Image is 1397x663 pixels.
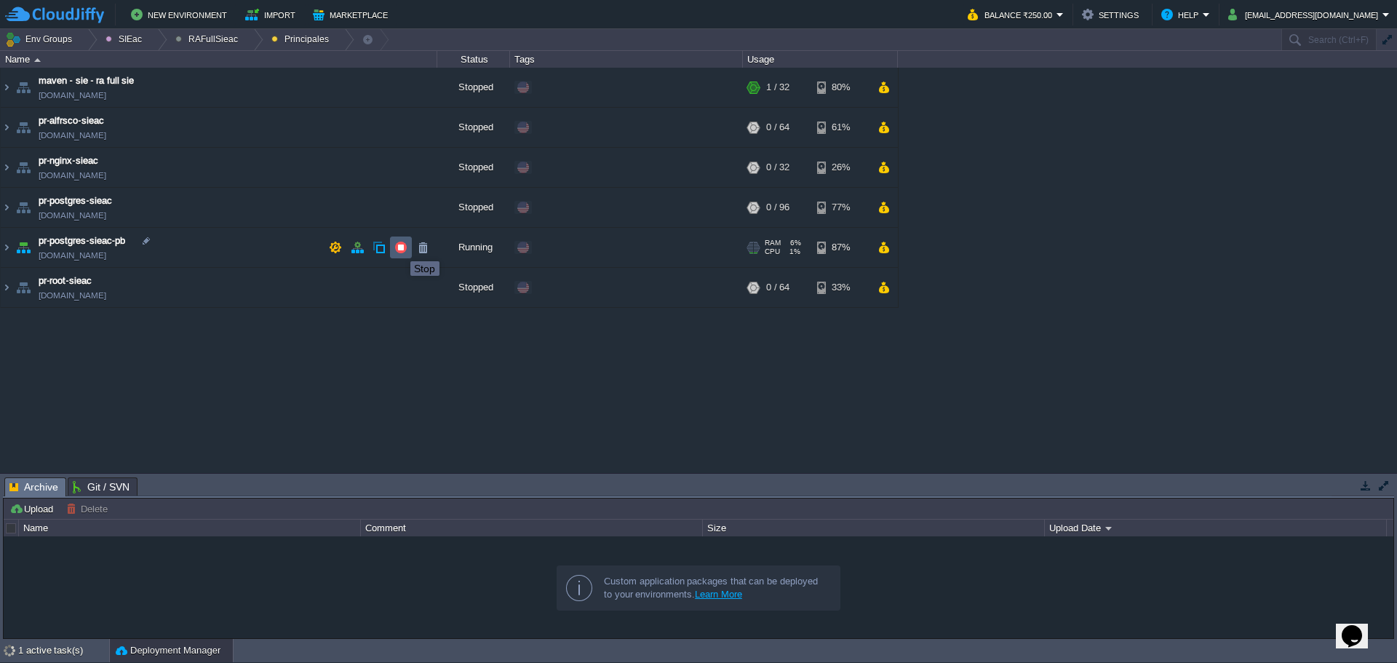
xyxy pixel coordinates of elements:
span: [DOMAIN_NAME] [39,128,106,143]
img: AMDAwAAAACH5BAEAAAAALAAAAAABAAEAAAICRAEAOw== [1,108,12,147]
div: Name [20,520,360,536]
button: Help [1161,6,1203,23]
button: Delete [66,502,112,515]
img: AMDAwAAAACH5BAEAAAAALAAAAAABAAEAAAICRAEAOw== [13,68,33,107]
span: 1% [786,247,800,256]
a: pr-postgres-sieac [39,194,112,208]
a: pr-alfrsco-sieac [39,114,104,128]
button: Settings [1082,6,1143,23]
div: Comment [362,520,702,536]
div: 87% [817,228,864,267]
img: AMDAwAAAACH5BAEAAAAALAAAAAABAAEAAAICRAEAOw== [1,188,12,227]
img: AMDAwAAAACH5BAEAAAAALAAAAAABAAEAAAICRAEAOw== [13,228,33,267]
div: Tags [511,51,742,68]
span: 6% [787,239,801,247]
div: 61% [817,108,864,147]
div: Stopped [437,148,510,187]
button: SIEac [106,29,147,49]
div: 26% [817,148,864,187]
div: 1 / 32 [766,68,789,107]
img: AMDAwAAAACH5BAEAAAAALAAAAAABAAEAAAICRAEAOw== [13,188,33,227]
div: 0 / 32 [766,148,789,187]
div: Upload Date [1046,520,1386,536]
div: Status [438,51,509,68]
img: AMDAwAAAACH5BAEAAAAALAAAAAABAAEAAAICRAEAOw== [1,68,12,107]
button: Env Groups [5,29,77,49]
span: [DOMAIN_NAME] [39,168,106,183]
div: 1 active task(s) [18,639,109,662]
div: Name [1,51,437,68]
span: [DOMAIN_NAME] [39,208,106,223]
div: 80% [817,68,864,107]
button: [EMAIL_ADDRESS][DOMAIN_NAME] [1228,6,1382,23]
div: 33% [817,268,864,307]
img: AMDAwAAAACH5BAEAAAAALAAAAAABAAEAAAICRAEAOw== [1,228,12,267]
span: Git / SVN [73,478,130,496]
img: AMDAwAAAACH5BAEAAAAALAAAAAABAAEAAAICRAEAOw== [13,148,33,187]
img: AMDAwAAAACH5BAEAAAAALAAAAAABAAEAAAICRAEAOw== [34,58,41,62]
img: AMDAwAAAACH5BAEAAAAALAAAAAABAAEAAAICRAEAOw== [13,268,33,307]
div: Stop [414,263,436,274]
a: pr-root-sieac [39,274,92,288]
img: AMDAwAAAACH5BAEAAAAALAAAAAABAAEAAAICRAEAOw== [1,268,12,307]
button: Marketplace [313,6,392,23]
div: Stopped [437,68,510,107]
span: CPU [765,247,780,256]
div: Custom application packages that can be deployed to your environments. [604,575,828,601]
img: CloudJiffy [5,6,104,24]
a: pr-postgres-sieac-pb [39,234,125,248]
div: Stopped [437,268,510,307]
div: Stopped [437,108,510,147]
div: Usage [744,51,897,68]
img: AMDAwAAAACH5BAEAAAAALAAAAAABAAEAAAICRAEAOw== [13,108,33,147]
div: 77% [817,188,864,227]
button: Principales [271,29,334,49]
div: Stopped [437,188,510,227]
span: RAM [765,239,781,247]
a: maven - sie - ra full sie [39,74,134,88]
span: [DOMAIN_NAME] [39,88,106,103]
button: RAFullSieac [175,29,243,49]
button: Upload [9,502,57,515]
img: AMDAwAAAACH5BAEAAAAALAAAAAABAAEAAAICRAEAOw== [1,148,12,187]
a: [DOMAIN_NAME] [39,288,106,303]
span: [DOMAIN_NAME] [39,248,106,263]
iframe: chat widget [1336,605,1382,648]
div: Running [437,228,510,267]
button: Balance ₹250.00 [968,6,1056,23]
a: pr-nginx-sieac [39,154,98,168]
div: 0 / 96 [766,188,789,227]
button: Import [245,6,300,23]
span: Archive [9,478,58,496]
a: Learn More [695,589,742,600]
button: New Environment [131,6,231,23]
div: Size [704,520,1044,536]
button: Deployment Manager [116,643,220,658]
div: 0 / 64 [766,268,789,307]
div: 0 / 64 [766,108,789,147]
